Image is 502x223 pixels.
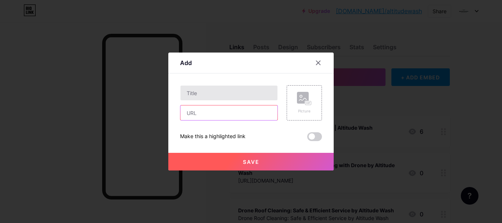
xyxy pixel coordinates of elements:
span: Save [243,159,259,165]
button: Save [168,153,334,170]
input: URL [180,105,277,120]
input: Title [180,86,277,100]
div: Picture [297,108,312,114]
div: Add [180,58,192,67]
div: Make this a highlighted link [180,132,245,141]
